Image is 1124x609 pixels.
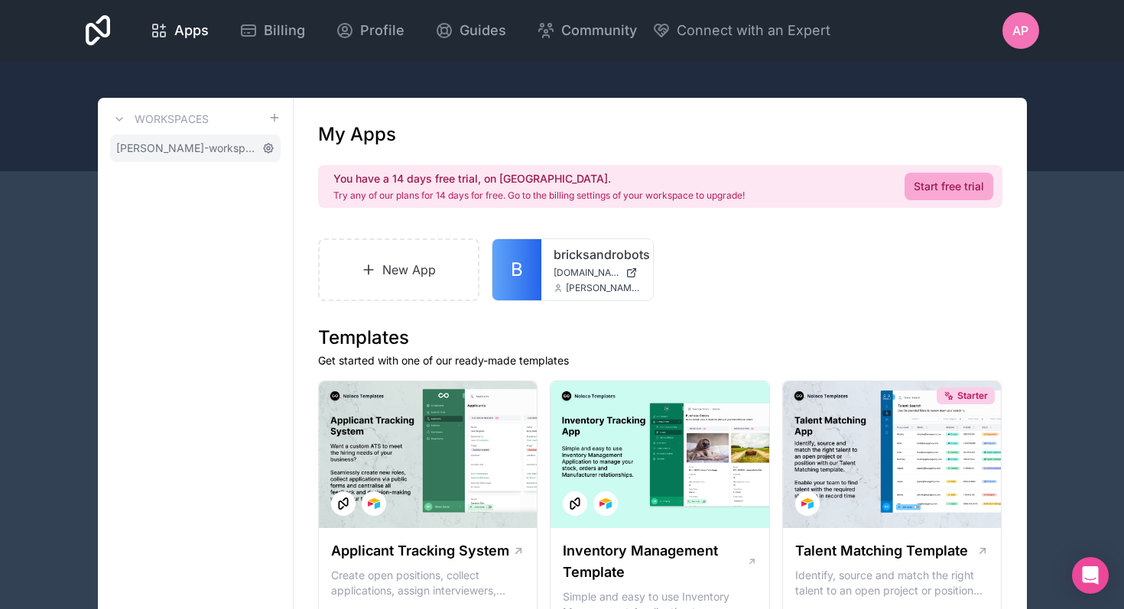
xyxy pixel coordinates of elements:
a: Apps [138,14,221,47]
span: AP [1012,21,1028,40]
span: [PERSON_NAME]-workspace [116,141,256,156]
a: B [492,239,541,300]
a: [DOMAIN_NAME] [554,267,641,279]
span: [PERSON_NAME][EMAIL_ADDRESS][DOMAIN_NAME] [566,282,641,294]
p: Get started with one of our ready-made templates [318,353,1002,368]
a: bricksandrobots [554,245,641,264]
img: Airtable Logo [599,497,612,510]
h1: My Apps [318,122,396,147]
span: Billing [264,20,305,41]
p: Create open positions, collect applications, assign interviewers, centralise candidate feedback a... [331,568,525,598]
a: [PERSON_NAME]-workspace [110,134,281,162]
a: Billing [227,14,317,47]
div: Open Intercom Messenger [1072,557,1109,594]
h1: Applicant Tracking System [331,540,509,562]
h2: You have a 14 days free trial, on [GEOGRAPHIC_DATA]. [333,171,745,186]
a: Community [525,14,649,47]
h1: Talent Matching Template [795,540,968,562]
button: Connect with an Expert [652,20,830,41]
img: Airtable Logo [368,497,380,510]
span: Starter [957,390,988,402]
a: New App [318,238,480,301]
span: [DOMAIN_NAME] [554,267,619,279]
a: Start free trial [905,173,993,200]
p: Try any of our plans for 14 days for free. Go to the billing settings of your workspace to upgrade! [333,190,745,202]
p: Identify, source and match the right talent to an open project or position with our Talent Matchi... [795,568,989,598]
h1: Templates [318,326,1002,350]
span: Apps [174,20,209,41]
h1: Inventory Management Template [563,540,746,583]
span: Profile [360,20,404,41]
a: Workspaces [110,110,209,128]
a: Profile [323,14,417,47]
img: Airtable Logo [801,497,814,510]
span: Guides [460,20,506,41]
span: B [511,258,523,282]
h3: Workspaces [135,112,209,127]
span: Connect with an Expert [677,20,830,41]
span: Community [561,20,637,41]
a: Guides [423,14,518,47]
